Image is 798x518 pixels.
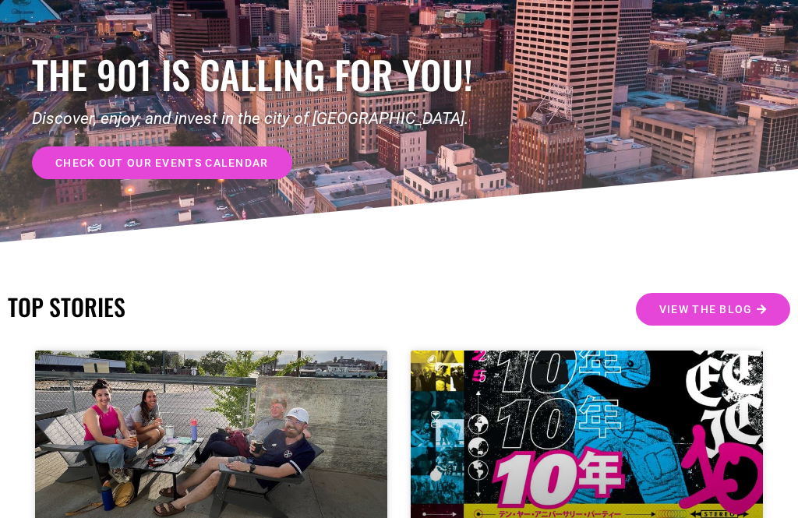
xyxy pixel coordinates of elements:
[659,304,753,315] span: View the Blog
[8,293,391,321] h2: TOP STORIES
[32,51,638,97] h1: the 901 is calling for you!
[636,293,790,326] a: View the Blog
[55,157,269,168] span: check out our events calendar
[32,146,292,179] a: check out our events calendar
[32,107,638,132] p: Discover, enjoy, and invest in the city of [GEOGRAPHIC_DATA].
